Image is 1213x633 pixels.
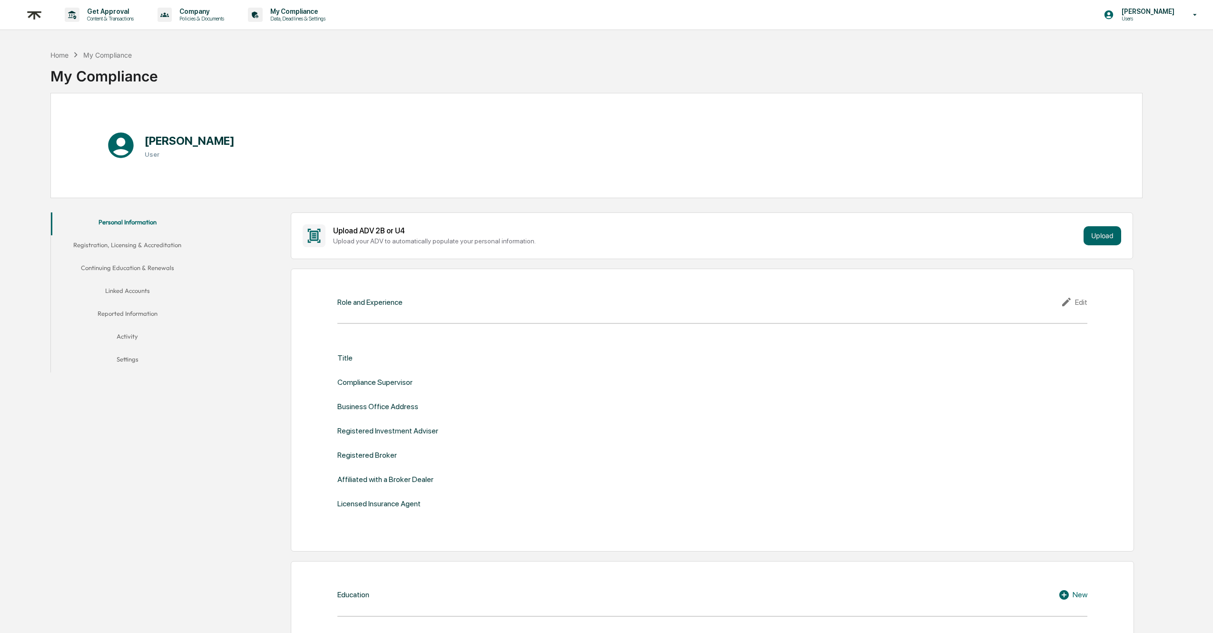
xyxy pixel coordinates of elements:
button: Reported Information [51,304,203,327]
p: [PERSON_NAME] [1114,8,1179,15]
button: Registration, Licensing & Accreditation [51,235,203,258]
button: Activity [51,327,203,350]
button: Settings [51,350,203,372]
h3: User [145,151,235,158]
div: Registered Broker [337,451,397,460]
p: My Compliance [263,8,330,15]
button: Continuing Education & Renewals [51,258,203,281]
div: Registered Investment Adviser [337,426,438,435]
h1: [PERSON_NAME] [145,134,235,148]
div: Compliance Supervisor [337,378,413,387]
button: Personal Information [51,212,203,235]
div: secondary tabs example [51,212,203,372]
div: Upload your ADV to automatically populate your personal information. [333,237,1079,245]
div: Role and Experience [337,298,403,307]
img: logo [23,3,46,27]
div: Home [50,51,69,59]
p: Users [1114,15,1179,22]
div: Business Office Address [337,402,418,411]
p: Content & Transactions [79,15,138,22]
button: Linked Accounts [51,281,203,304]
p: Get Approval [79,8,138,15]
div: Affiliated with a Broker Dealer [337,475,434,484]
div: New [1058,589,1087,601]
div: Licensed Insurance Agent [337,499,421,508]
div: My Compliance [83,51,132,59]
div: Edit [1061,296,1087,308]
p: Company [172,8,229,15]
p: Policies & Documents [172,15,229,22]
div: Education [337,590,369,599]
div: Upload ADV 2B or U4 [333,226,1079,235]
p: Data, Deadlines & Settings [263,15,330,22]
div: Title [337,353,353,362]
div: My Compliance [50,60,158,85]
button: Upload [1084,226,1121,245]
